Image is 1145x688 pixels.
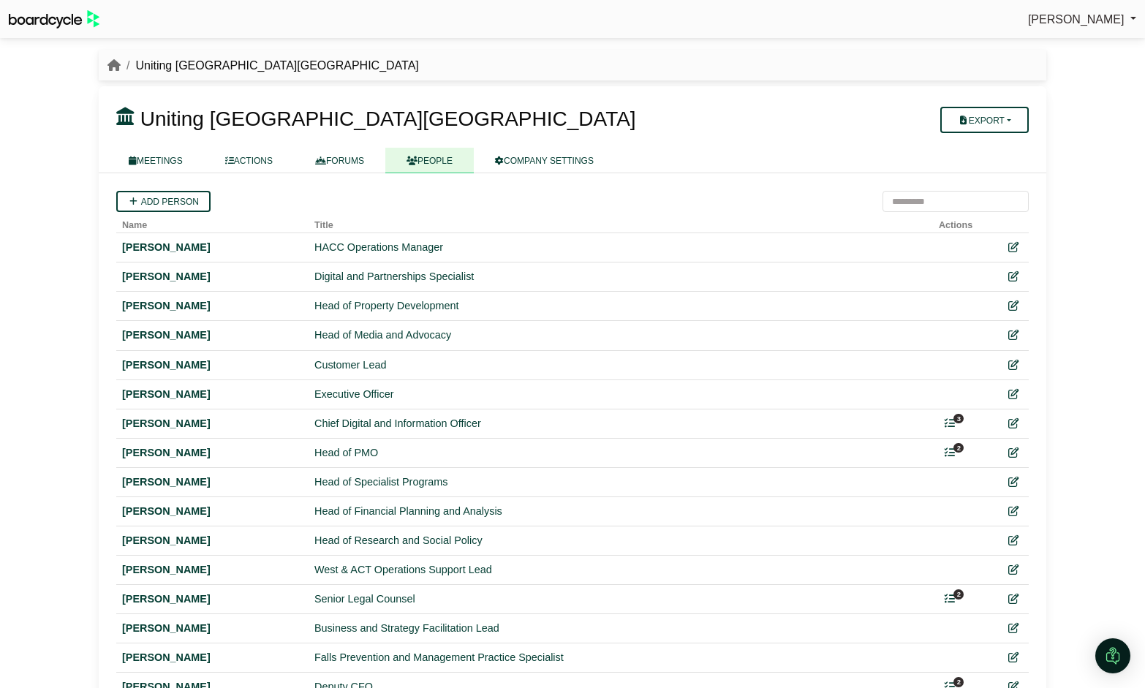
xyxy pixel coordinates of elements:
div: Edit [1003,298,1023,314]
a: PEOPLE [385,148,474,173]
div: Executive Officer [314,386,927,403]
div: Falls Prevention and Management Practice Specialist [314,649,927,666]
div: [PERSON_NAME] [122,532,303,549]
div: HACC Operations Manager [314,239,927,256]
div: Head of Research and Social Policy [314,532,927,549]
span: Uniting [GEOGRAPHIC_DATA][GEOGRAPHIC_DATA] [140,107,636,130]
div: Business and Strategy Facilitation Lead [314,620,927,637]
a: 3 [945,417,955,429]
div: [PERSON_NAME] [122,268,303,285]
div: Open Intercom Messenger [1095,638,1130,673]
div: Senior Legal Counsel [314,591,927,608]
a: 2 [945,447,955,458]
div: [PERSON_NAME] [122,445,303,461]
div: [PERSON_NAME] [122,415,303,432]
div: Edit [1003,445,1023,461]
span: 2 [953,677,964,687]
div: Edit [1003,415,1023,432]
div: Edit [1003,649,1023,666]
div: Edit [1003,239,1023,256]
span: [PERSON_NAME] [1028,13,1125,26]
th: Name [116,212,309,233]
div: [PERSON_NAME] [122,503,303,520]
div: Head of Specialist Programs [314,474,927,491]
div: [PERSON_NAME] [122,620,303,637]
div: Digital and Partnerships Specialist [314,268,927,285]
div: [PERSON_NAME] [122,239,303,256]
li: Uniting [GEOGRAPHIC_DATA][GEOGRAPHIC_DATA] [121,56,419,75]
div: West & ACT Operations Support Lead [314,562,927,578]
div: [PERSON_NAME] [122,327,303,344]
div: Edit [1003,327,1023,344]
th: Actions [933,212,997,233]
div: Edit [1003,620,1023,637]
div: Edit [1003,386,1023,403]
a: MEETINGS [107,148,204,173]
a: 2 [945,593,955,605]
div: Edit [1003,268,1023,285]
span: 2 [953,443,964,453]
a: ACTIONS [204,148,294,173]
div: Head of Property Development [314,298,927,314]
div: Head of Media and Advocacy [314,327,927,344]
a: [PERSON_NAME] [1028,10,1136,29]
div: Chief Digital and Information Officer [314,415,927,432]
div: Edit [1003,532,1023,549]
div: Head of PMO [314,445,927,461]
img: BoardcycleBlackGreen-aaafeed430059cb809a45853b8cf6d952af9d84e6e89e1f1685b34bfd5cb7d64.svg [9,10,99,29]
button: Export [940,107,1029,133]
div: Edit [1003,591,1023,608]
div: [PERSON_NAME] [122,474,303,491]
th: Title [309,212,933,233]
div: Edit [1003,562,1023,578]
div: Edit [1003,474,1023,491]
div: [PERSON_NAME] [122,649,303,666]
div: Head of Financial Planning and Analysis [314,503,927,520]
span: 3 [953,414,964,423]
div: [PERSON_NAME] [122,298,303,314]
a: FORUMS [294,148,385,173]
div: [PERSON_NAME] [122,386,303,403]
div: [PERSON_NAME] [122,591,303,608]
span: 2 [953,589,964,599]
nav: breadcrumb [107,56,419,75]
div: Edit [1003,503,1023,520]
div: [PERSON_NAME] [122,357,303,374]
div: Edit [1003,357,1023,374]
div: Customer Lead [314,357,927,374]
a: Add person [116,191,211,212]
a: COMPANY SETTINGS [474,148,615,173]
div: [PERSON_NAME] [122,562,303,578]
